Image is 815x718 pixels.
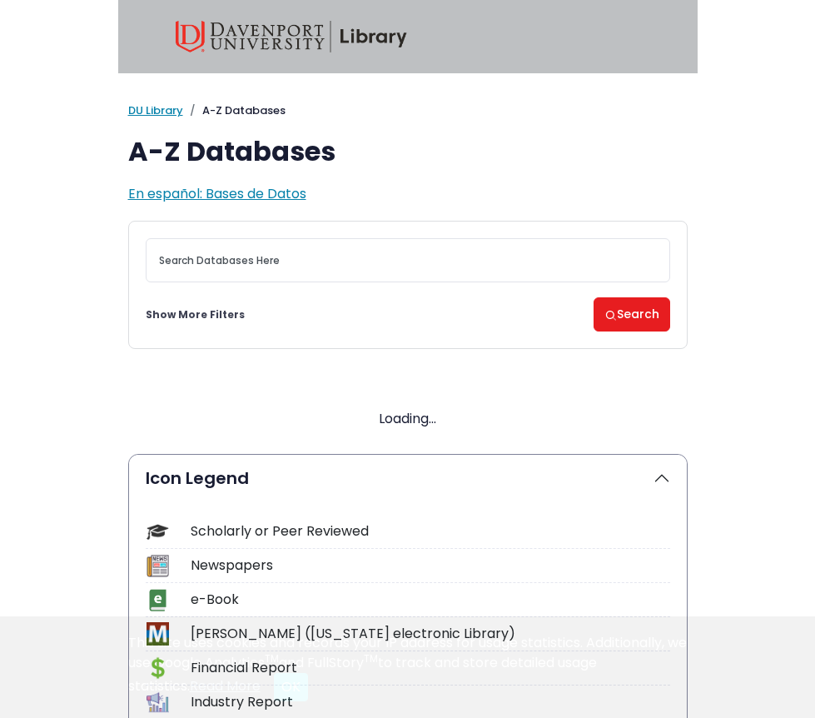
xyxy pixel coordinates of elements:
sup: TM [265,651,279,666]
div: Loading... [128,409,688,429]
img: Icon Newspapers [147,555,169,577]
img: Icon e-Book [147,589,169,611]
img: Davenport University Library [176,21,407,52]
img: Icon Scholarly or Peer Reviewed [147,521,169,543]
a: En español: Bases de Datos [128,184,306,203]
nav: breadcrumb [128,102,688,119]
sup: TM [364,651,378,666]
div: Newspapers [191,556,670,576]
a: Read More [190,676,261,696]
div: This site uses cookies and records your IP address for usage statistics. Additionally, we use Goo... [128,633,688,701]
a: DU Library [128,102,183,118]
li: A-Z Databases [183,102,286,119]
a: Show More Filters [146,307,245,322]
input: Search database by title or keyword [146,238,670,282]
button: Close [274,673,308,701]
button: Icon Legend [129,455,687,501]
button: Search [594,297,670,332]
h1: A-Z Databases [128,136,688,167]
div: Scholarly or Peer Reviewed [191,521,670,541]
div: e-Book [191,590,670,610]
